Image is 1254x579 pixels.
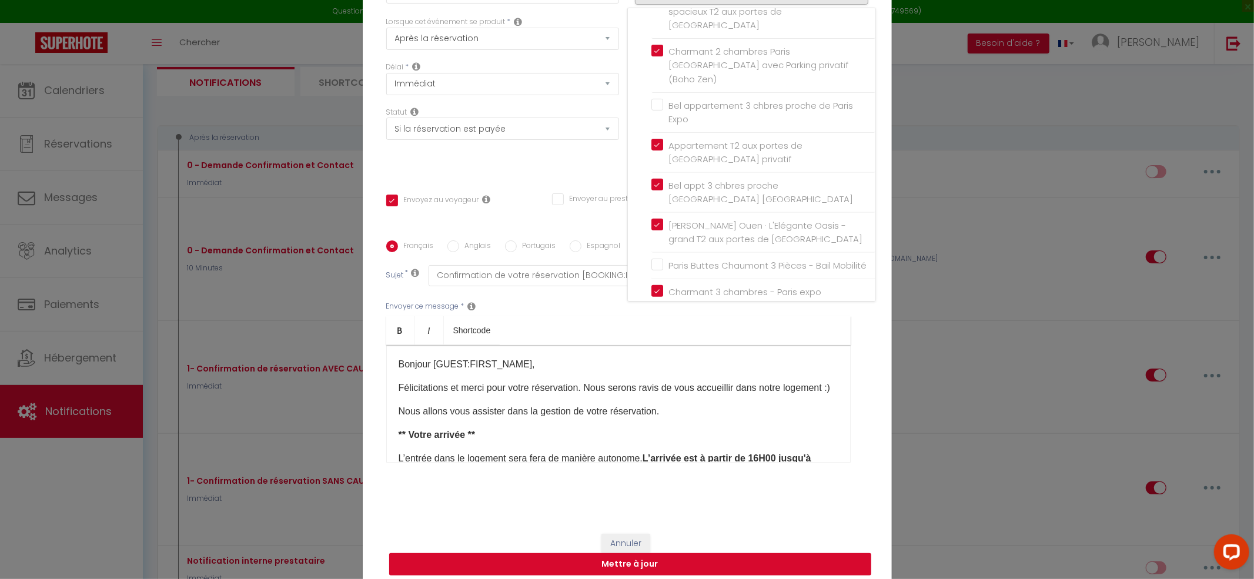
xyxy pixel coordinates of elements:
label: Anglais [459,240,491,253]
button: Mettre à jour [389,553,871,575]
i: Action Time [413,62,421,71]
i: Booking status [411,107,419,116]
label: Lorsque cet événement se produit [386,16,506,28]
iframe: LiveChat chat widget [1205,530,1254,579]
button: Annuler [601,534,650,554]
a: Bold [386,316,415,344]
label: Espagnol [581,240,621,253]
span: Charmant 3 chambres - Paris expo [GEOGRAPHIC_DATA] [669,286,822,312]
span: Appartement T2 aux portes de [GEOGRAPHIC_DATA] privatif [669,139,803,166]
i: Envoyer au voyageur [483,195,491,204]
label: Envoyez au voyageur [398,195,479,207]
span: [PERSON_NAME] Ouen · L'Elégante Oasis - grand T2 aux portes de [GEOGRAPHIC_DATA] [669,219,863,246]
p: Félicitations et merci pour votre réservation. Nous serons ravis de vous accueillir dans notre lo... [399,381,838,395]
span: Charmant 2 chambres Paris [GEOGRAPHIC_DATA] avec Parking privatif (Boho Zen) [669,45,849,85]
label: Portugais [517,240,556,253]
label: Envoyer ce message [386,301,459,312]
label: Délai [386,62,404,73]
label: Statut [386,107,407,118]
p: Nous allons vous assister dans la gestion de votre réservation. [399,404,838,419]
i: Event Occur [514,17,523,26]
a: Italic [415,316,444,344]
label: Sujet [386,270,404,282]
p: Bonjour [GUEST:FIRST_NAME]​, [399,357,838,372]
span: Bel appt 3 chbres proche [GEOGRAPHIC_DATA] [GEOGRAPHIC_DATA] [669,179,854,206]
i: Subject [412,268,420,277]
span: Bel appartement 3 chbres proche de Paris Expo [669,99,854,126]
p: L’entrée dans le logement sera fera de manière autonome. [399,451,838,480]
label: Français [398,240,434,253]
a: Shortcode [444,316,500,344]
i: Message [468,302,476,311]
